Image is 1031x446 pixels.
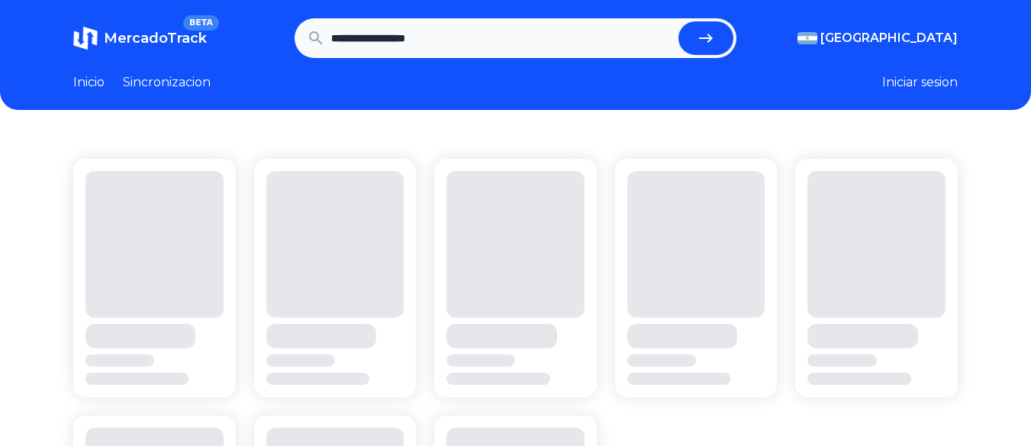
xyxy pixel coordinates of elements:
[183,15,219,31] span: BETA
[797,29,958,47] button: [GEOGRAPHIC_DATA]
[797,32,817,44] img: Argentina
[820,29,958,47] span: [GEOGRAPHIC_DATA]
[104,30,207,47] span: MercadoTrack
[882,73,958,92] button: Iniciar sesion
[73,26,207,50] a: MercadoTrackBETA
[73,73,105,92] a: Inicio
[123,73,211,92] a: Sincronizacion
[73,26,98,50] img: MercadoTrack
